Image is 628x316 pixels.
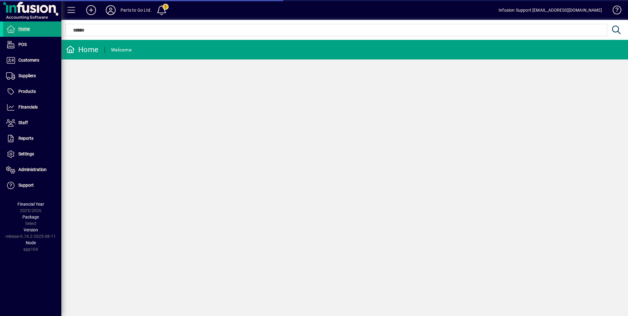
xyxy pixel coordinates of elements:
[22,215,39,219] span: Package
[499,5,602,15] div: Infusion Support [EMAIL_ADDRESS][DOMAIN_NAME]
[3,37,61,52] a: POS
[18,183,34,188] span: Support
[3,68,61,84] a: Suppliers
[3,162,61,177] a: Administration
[18,105,38,109] span: Financials
[18,151,34,156] span: Settings
[608,1,620,21] a: Knowledge Base
[3,131,61,146] a: Reports
[18,42,27,47] span: POS
[3,53,61,68] a: Customers
[18,73,36,78] span: Suppliers
[3,178,61,193] a: Support
[18,167,47,172] span: Administration
[18,89,36,94] span: Products
[18,58,39,63] span: Customers
[3,84,61,99] a: Products
[81,5,101,16] button: Add
[26,240,36,245] span: Node
[17,202,44,207] span: Financial Year
[121,5,152,15] div: Parts to Go Ltd.
[18,136,33,141] span: Reports
[3,115,61,131] a: Staff
[18,26,30,31] span: Home
[3,100,61,115] a: Financials
[3,147,61,162] a: Settings
[24,227,38,232] span: Version
[18,120,28,125] span: Staff
[111,45,132,55] div: Welcome
[66,45,98,55] div: Home
[101,5,121,16] button: Profile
